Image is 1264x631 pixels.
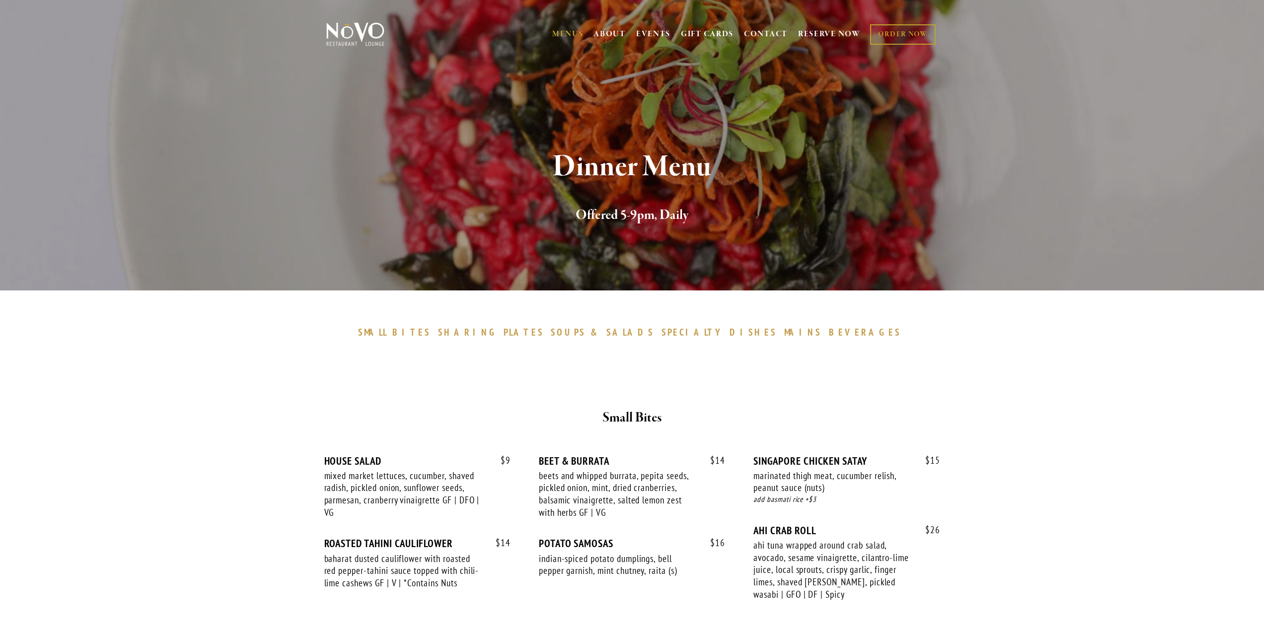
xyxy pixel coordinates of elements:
a: ORDER NOW [870,24,935,45]
span: MAINS [784,326,821,338]
span: $ [925,524,930,536]
a: ABOUT [594,29,626,39]
div: indian-spiced potato dumplings, bell pepper garnish, mint chutney, raita (s) [539,553,697,577]
span: SALADS [606,326,654,338]
span: SPECIALTY [662,326,725,338]
span: 14 [700,455,725,466]
div: baharat dusted cauliflower with roasted red pepper-tahini sauce topped with chili-lime cashews GF... [324,553,482,589]
span: 14 [486,537,511,549]
a: RESERVE NOW [798,25,861,44]
span: SOUPS [551,326,586,338]
strong: Small Bites [602,409,662,426]
span: 9 [491,455,511,466]
span: PLATES [504,326,544,338]
span: $ [501,454,506,466]
span: 15 [915,455,940,466]
span: BEVERAGES [829,326,901,338]
div: add basmati rice +$3 [753,494,940,505]
span: $ [710,454,715,466]
a: MAINS [784,326,826,338]
div: mixed market lettuces, cucumber, shaved radish, pickled onion, sunflower seeds, parmesan, cranber... [324,470,482,519]
span: BITES [392,326,431,338]
div: HOUSE SALAD [324,455,511,467]
a: SOUPS&SALADS [551,326,659,338]
span: $ [710,537,715,549]
span: $ [496,537,501,549]
a: BEVERAGES [829,326,906,338]
div: SINGAPORE CHICKEN SATAY [753,455,940,467]
div: marinated thigh meat, cucumber relish, peanut sauce (nuts) [753,470,911,494]
span: DISHES [730,326,777,338]
a: SHARINGPLATES [438,326,548,338]
div: POTATO SAMOSAS [539,537,725,550]
div: AHI CRAB ROLL [753,524,940,537]
a: CONTACT [744,25,788,44]
a: MENUS [552,29,584,39]
div: ROASTED TAHINI CAULIFLOWER [324,537,511,550]
div: ahi tuna wrapped around crab salad, avocado, sesame vinaigrette, cilantro-lime juice, local sprou... [753,539,911,601]
h2: Offered 5-9pm, Daily [343,205,922,226]
a: SMALLBITES [358,326,436,338]
h1: Dinner Menu [343,151,922,183]
a: EVENTS [636,29,670,39]
span: SHARING [438,326,499,338]
div: beets and whipped burrata, pepita seeds, pickled onion, mint, dried cranberries, balsamic vinaigr... [539,470,697,519]
a: SPECIALTYDISHES [662,326,782,338]
span: $ [925,454,930,466]
span: 26 [915,524,940,536]
span: & [591,326,601,338]
span: SMALL [358,326,388,338]
div: BEET & BURRATA [539,455,725,467]
a: GIFT CARDS [681,25,734,44]
img: Novo Restaurant &amp; Lounge [324,22,386,47]
span: 16 [700,537,725,549]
